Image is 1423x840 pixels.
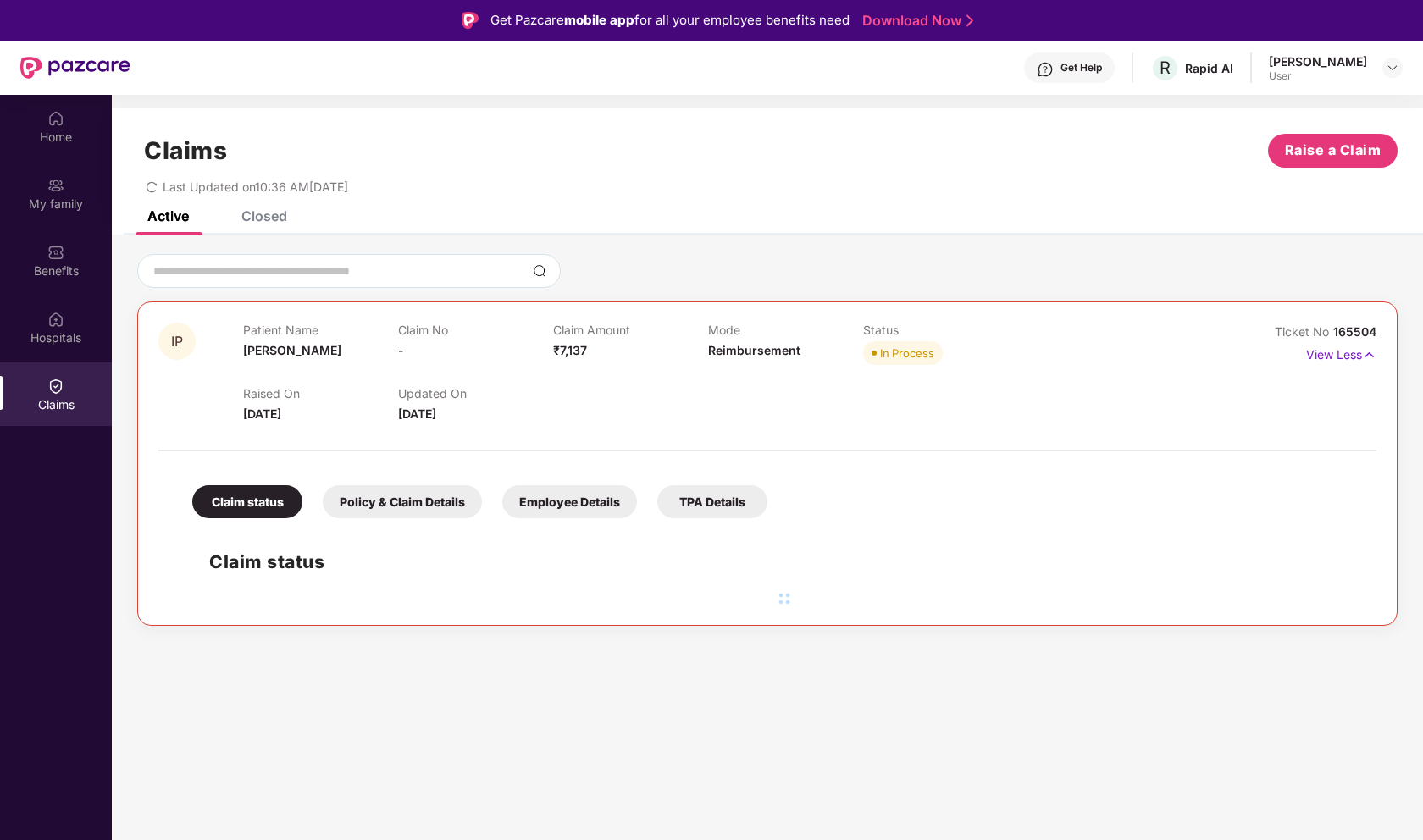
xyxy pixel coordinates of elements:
button: Raise a Claim [1268,134,1398,168]
div: Employee Details [502,485,637,518]
div: Rapid AI [1185,60,1233,76]
span: Raise a Claim [1285,140,1381,161]
img: svg+xml;base64,PHN2ZyBpZD0iU2VhcmNoLTMyeDMyIiB4bWxucz0iaHR0cDovL3d3dy53My5vcmcvMjAwMC9zdmciIHdpZH... [533,264,546,278]
div: Active [147,207,189,224]
p: Claim Amount [553,323,708,337]
h2: Claim status [209,548,1359,576]
p: View Less [1306,341,1376,364]
span: 165504 [1333,324,1376,339]
img: svg+xml;base64,PHN2ZyBpZD0iSGVscC0zMngzMiIgeG1sbnM9Imh0dHA6Ly93d3cudzMub3JnLzIwMDAvc3ZnIiB3aWR0aD... [1037,61,1054,78]
span: redo [146,180,158,194]
p: Status [863,323,1018,337]
span: R [1160,58,1171,78]
span: Last Updated on 10:36 AM[DATE] [163,180,348,194]
span: [PERSON_NAME] [243,343,341,357]
p: Claim No [398,323,553,337]
img: svg+xml;base64,PHN2ZyBpZD0iRHJvcGRvd24tMzJ4MzIiIHhtbG5zPSJodHRwOi8vd3d3LnczLm9yZy8yMDAwL3N2ZyIgd2... [1386,61,1399,75]
div: Closed [241,207,287,224]
img: svg+xml;base64,PHN2ZyBpZD0iSG9tZSIgeG1sbnM9Imh0dHA6Ly93d3cudzMub3JnLzIwMDAvc3ZnIiB3aWR0aD0iMjAiIG... [47,110,64,127]
span: ₹7,137 [553,343,587,357]
span: IP [171,334,183,349]
div: In Process [880,345,934,362]
strong: mobile app [564,12,634,28]
img: Logo [462,12,479,29]
img: New Pazcare Logo [20,57,130,79]
img: svg+xml;base64,PHN2ZyB3aWR0aD0iMjAiIGhlaWdodD0iMjAiIHZpZXdCb3g9IjAgMCAyMCAyMCIgZmlsbD0ibm9uZSIgeG... [47,177,64,194]
span: - [398,343,404,357]
div: Get Help [1060,61,1102,75]
h1: Claims [144,136,227,165]
img: Stroke [966,12,973,30]
span: Ticket No [1275,324,1333,339]
img: svg+xml;base64,PHN2ZyBpZD0iSG9zcGl0YWxzIiB4bWxucz0iaHR0cDovL3d3dy53My5vcmcvMjAwMC9zdmciIHdpZHRoPS... [47,311,64,328]
p: Updated On [398,386,553,401]
p: Mode [708,323,863,337]
div: Claim status [192,485,302,518]
img: svg+xml;base64,PHN2ZyB4bWxucz0iaHR0cDovL3d3dy53My5vcmcvMjAwMC9zdmciIHdpZHRoPSIxNyIgaGVpZ2h0PSIxNy... [1362,345,1376,364]
a: Download Now [862,12,968,30]
div: [PERSON_NAME] [1269,53,1367,69]
span: [DATE] [398,406,436,421]
p: Patient Name [243,323,398,337]
span: Reimbursement [708,343,800,357]
div: Get Pazcare for all your employee benefits need [490,10,850,30]
img: svg+xml;base64,PHN2ZyBpZD0iQmVuZWZpdHMiIHhtbG5zPSJodHRwOi8vd3d3LnczLm9yZy8yMDAwL3N2ZyIgd2lkdGg9Ij... [47,244,64,261]
div: TPA Details [657,485,767,518]
div: User [1269,69,1367,83]
span: [DATE] [243,406,281,421]
p: Raised On [243,386,398,401]
img: svg+xml;base64,PHN2ZyBpZD0iQ2xhaW0iIHhtbG5zPSJodHRwOi8vd3d3LnczLm9yZy8yMDAwL3N2ZyIgd2lkdGg9IjIwIi... [47,378,64,395]
div: Policy & Claim Details [323,485,482,518]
